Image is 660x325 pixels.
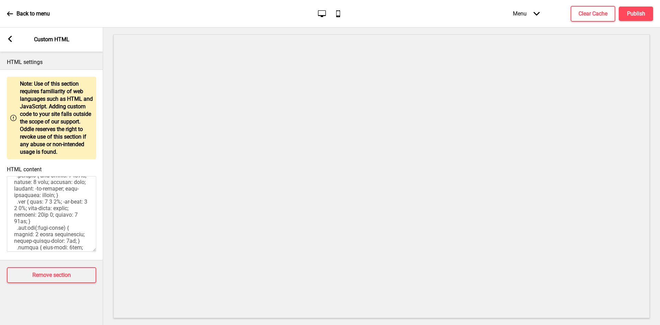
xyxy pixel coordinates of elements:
h4: Publish [627,10,645,18]
h4: Remove section [32,271,71,279]
button: Clear Cache [571,6,615,22]
p: Note: Use of this section requires familiarity of web languages such as HTML and JavaScript. Addi... [20,80,93,156]
a: Back to menu [7,4,50,23]
textarea: <!-- Loremip 8.9 --> <dolor> /* Sitame consect #adipiscinge-s doei tempori ut la etd mag aliqu en... [7,176,96,252]
button: Remove section [7,267,96,283]
h4: Clear Cache [579,10,607,18]
p: Custom HTML [34,36,69,43]
p: Back to menu [16,10,50,18]
div: Menu [506,3,547,24]
p: HTML settings [7,58,96,66]
label: HTML content [7,166,42,173]
button: Publish [619,7,653,21]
